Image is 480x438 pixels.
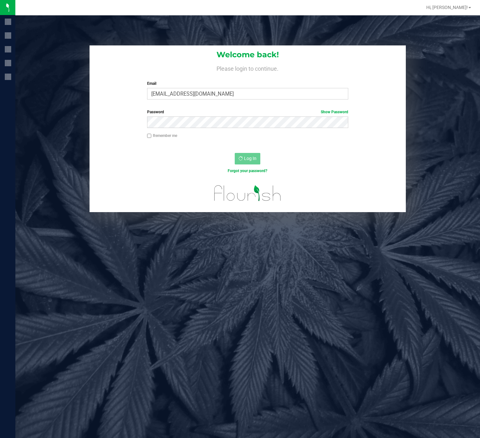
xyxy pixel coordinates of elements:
img: flourish_logo.svg [208,180,287,206]
button: Log In [235,153,260,164]
label: Remember me [147,133,177,139]
h4: Please login to continue. [90,64,406,72]
a: Show Password [321,110,348,114]
label: Email [147,81,348,86]
span: Log In [244,156,256,161]
input: Remember me [147,134,152,138]
span: Hi, [PERSON_NAME]! [426,5,468,10]
a: Forgot your password? [228,169,267,173]
span: Password [147,110,164,114]
h1: Welcome back! [90,51,406,59]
